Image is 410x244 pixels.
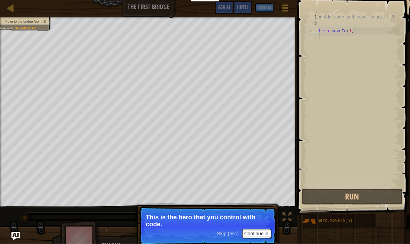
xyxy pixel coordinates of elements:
button: Sign Up [255,4,273,12]
div: 3 [307,28,319,35]
button: Ask AI [215,1,233,14]
span: Hints [237,4,248,10]
div: 1 [307,14,319,21]
span: : [12,26,14,30]
button: Run [302,189,403,205]
button: Ask AI [11,232,20,241]
div: 2 [307,21,319,28]
button: Show game menu [277,1,294,18]
img: portrait.png [303,215,316,228]
span: hero.moveTo(n) [318,219,353,223]
button: Continue [242,229,271,238]
span: Move to the bridge (point 3). [5,20,47,24]
span: Incomplete [14,26,36,30]
div: 4 [307,35,319,42]
span: Skip (esc) [217,231,238,237]
p: This is the hero that you control with code. [146,214,269,228]
span: Ask AI [218,4,230,10]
